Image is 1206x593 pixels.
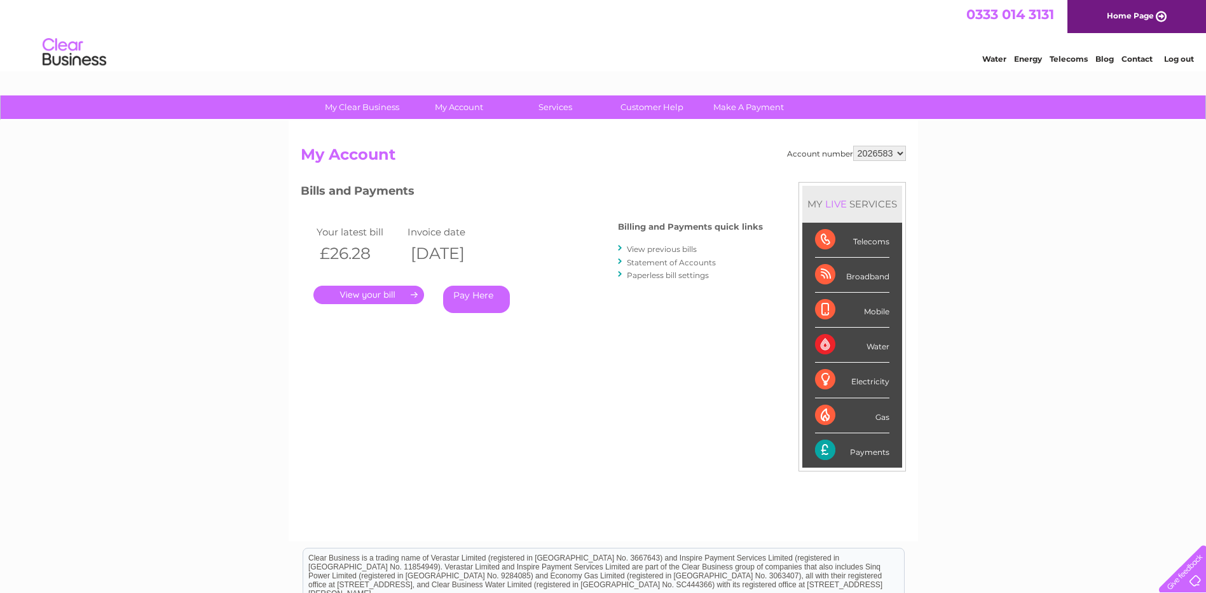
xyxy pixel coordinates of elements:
[815,398,889,433] div: Gas
[1121,54,1153,64] a: Contact
[301,182,763,204] h3: Bills and Payments
[815,433,889,468] div: Payments
[1014,54,1042,64] a: Energy
[1095,54,1114,64] a: Blog
[627,270,709,280] a: Paperless bill settings
[303,7,904,62] div: Clear Business is a trading name of Verastar Limited (registered in [GEOGRAPHIC_DATA] No. 3667643...
[1164,54,1194,64] a: Log out
[618,222,763,232] h4: Billing and Payments quick links
[310,95,415,119] a: My Clear Business
[42,33,107,72] img: logo.png
[313,241,405,267] th: £26.28
[301,146,906,170] h2: My Account
[404,223,496,241] td: Invoice date
[982,54,1006,64] a: Water
[966,6,1054,22] a: 0333 014 3131
[823,198,849,210] div: LIVE
[802,186,902,222] div: MY SERVICES
[627,244,697,254] a: View previous bills
[406,95,511,119] a: My Account
[815,293,889,328] div: Mobile
[313,286,424,304] a: .
[503,95,608,119] a: Services
[404,241,496,267] th: [DATE]
[815,363,889,398] div: Electricity
[815,258,889,293] div: Broadband
[696,95,801,119] a: Make A Payment
[443,286,510,313] a: Pay Here
[1050,54,1088,64] a: Telecoms
[627,258,716,267] a: Statement of Accounts
[787,146,906,161] div: Account number
[313,223,405,241] td: Your latest bill
[815,328,889,363] div: Water
[815,223,889,258] div: Telecoms
[600,95,704,119] a: Customer Help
